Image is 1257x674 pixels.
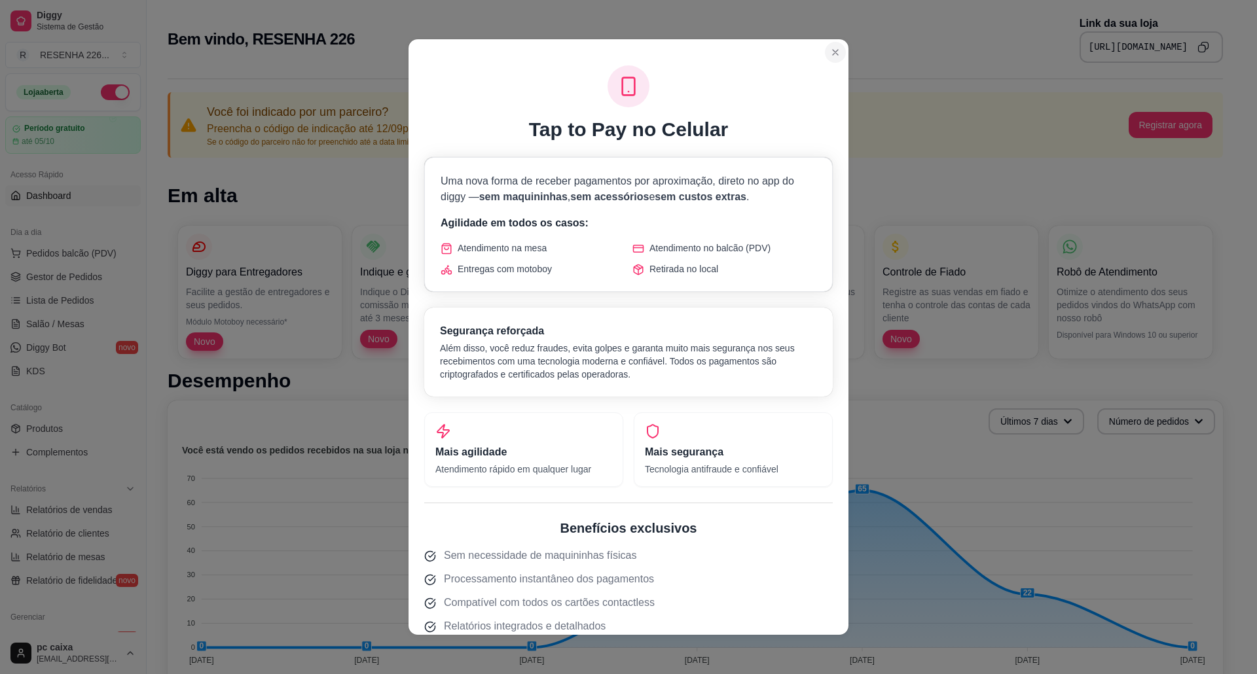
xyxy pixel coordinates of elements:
span: Relatórios integrados e detalhados [444,618,606,634]
span: Processamento instantâneo dos pagamentos [444,571,654,587]
span: sem acessórios [570,191,649,202]
p: Agilidade em todos os casos: [441,215,816,231]
h1: Tap to Pay no Celular [529,118,729,141]
h3: Mais segurança [645,444,822,460]
p: Atendimento rápido em qualquer lugar [435,463,612,476]
p: Uma nova forma de receber pagamentos por aproximação, direto no app do diggy — , e . [441,173,816,205]
span: Atendimento no balcão (PDV) [649,241,771,255]
span: sem custos extras [655,191,746,202]
h2: Benefícios exclusivos [424,519,833,537]
h3: Mais agilidade [435,444,612,460]
span: sem maquininhas [479,191,568,202]
h3: Segurança reforçada [440,323,817,339]
button: Close [825,42,846,63]
p: Além disso, você reduz fraudes, evita golpes e garanta muito mais segurança nos seus recebimentos... [440,342,817,381]
span: Retirada no local [649,262,718,275]
span: Atendimento na mesa [458,241,547,255]
p: Tecnologia antifraude e confiável [645,463,822,476]
span: Entregas com motoboy [458,262,552,275]
span: Compatível com todos os cartões contactless [444,595,655,611]
span: Sem necessidade de maquininhas físicas [444,548,636,563]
